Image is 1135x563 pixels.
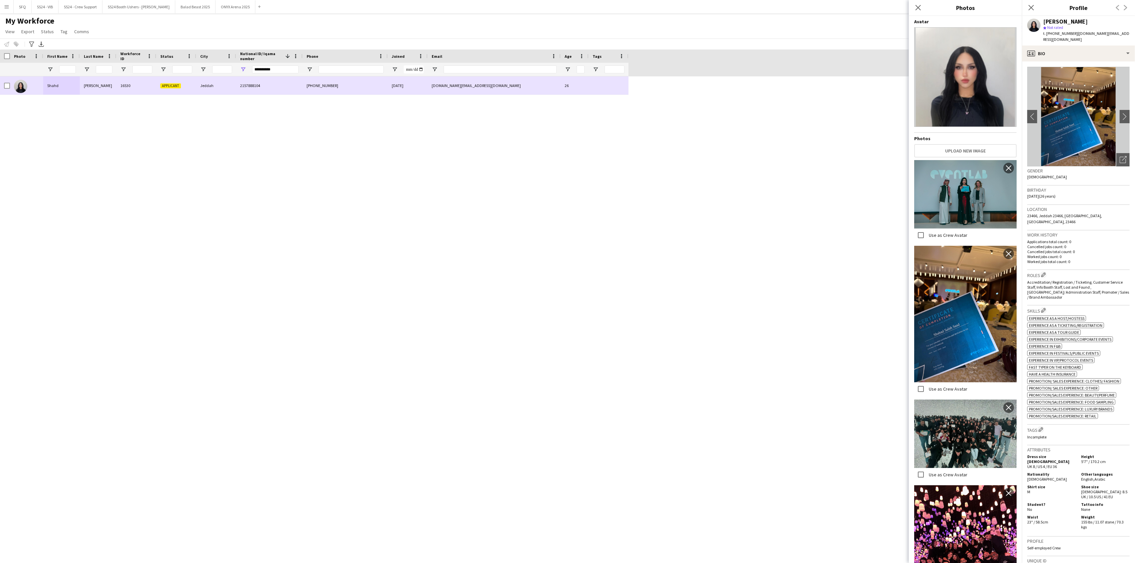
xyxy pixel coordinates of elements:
[1116,153,1130,166] div: Open photos pop-in
[1081,484,1130,489] h5: Shoe size
[1094,477,1105,482] span: Arabic
[561,76,589,95] div: 26
[1027,213,1102,224] span: 23466, Jeddah 23466, [GEOGRAPHIC_DATA], [GEOGRAPHIC_DATA], 23466
[1043,19,1088,25] div: [PERSON_NAME]
[388,76,428,95] div: [DATE]
[240,83,260,88] span: 2157888104
[172,65,192,73] input: Status Filter Input
[200,54,208,59] span: City
[120,66,126,72] button: Open Filter Menu
[1022,3,1135,12] h3: Profile
[19,27,37,36] a: Export
[1081,454,1130,459] h5: Height
[1081,502,1130,507] h5: Tattoo info
[71,27,92,36] a: Comms
[1027,489,1030,494] span: M
[565,66,571,72] button: Open Filter Menu
[1027,271,1130,278] h3: Roles
[240,66,246,72] button: Open Filter Menu
[1027,232,1130,238] h3: Work history
[565,54,572,59] span: Age
[1027,519,1048,524] span: 23" / 58.5cm
[96,65,112,73] input: Last Name Filter Input
[927,472,967,478] label: Use as Crew Avatar
[102,0,175,13] button: SS24 Booth Ushers - [PERSON_NAME]
[58,27,70,36] a: Tag
[1029,379,1119,384] span: Promotion/ Sales Experience: Clothes/ Fashion
[47,54,68,59] span: First Name
[28,40,36,48] app-action-btn: Advanced filters
[3,27,17,36] a: View
[74,29,89,35] span: Comms
[1029,330,1079,335] span: Experience as a Tour Guide
[1029,337,1111,342] span: Experience in Exhibitions/Corporate Events
[1027,307,1130,314] h3: Skills
[84,66,90,72] button: Open Filter Menu
[1027,194,1056,199] span: [DATE] (26 years)
[1027,174,1067,179] span: [DEMOGRAPHIC_DATA]
[1081,477,1094,482] span: English ,
[240,51,283,61] span: National ID/ Iqama number
[1029,386,1097,391] span: Promotion/ Sales Experience: Other
[5,16,54,26] span: My Workforce
[41,29,54,35] span: Status
[1029,414,1096,419] span: Promotion/Sales Experience: Retail
[605,65,625,73] input: Tags Filter Input
[1027,259,1130,264] p: Worked jobs total count: 0
[432,54,442,59] span: Email
[1027,67,1130,166] img: Crew avatar or photo
[914,144,1017,157] button: Upload new image
[252,65,299,73] input: National ID/ Iqama number Filter Input
[593,66,599,72] button: Open Filter Menu
[14,80,27,93] img: Shahd Salah saad
[1081,489,1127,499] span: [DEMOGRAPHIC_DATA]: 8.5 UK / 10.5 US / 41 EU
[5,29,15,35] span: View
[1027,244,1130,249] p: Cancelled jobs count: 0
[1022,46,1135,61] div: Bio
[84,54,103,59] span: Last Name
[909,3,1022,12] h3: Photos
[1029,351,1099,356] span: Experience in Festivals/Public Events
[1029,393,1115,398] span: Promotion/Sales Experience: Beauty/Perfume
[1029,344,1061,349] span: Experience in F&B
[1081,507,1090,512] span: None
[1027,538,1130,544] h3: Profile
[43,76,80,95] div: Shahd
[215,0,255,13] button: ONYX Arena 2025
[160,83,181,88] span: Applicant
[307,54,318,59] span: Phone
[32,0,59,13] button: SS24 - VIB
[914,246,1017,382] img: Crew photo 1084421
[914,19,1017,25] h4: Avatar
[1081,472,1130,477] h5: Other languages
[1027,545,1130,550] p: Self-employed Crew
[428,76,561,95] div: [DOMAIN_NAME][EMAIL_ADDRESS][DOMAIN_NAME]
[1027,254,1130,259] p: Worked jobs count: 0
[1027,484,1076,489] h5: Shirt size
[1029,323,1102,328] span: Experience as a Ticketing/Registration
[593,54,602,59] span: Tags
[14,0,32,13] button: SFQ
[1027,280,1129,300] span: Accreditation/ Registration / Ticketing, Customer Service Staff, Info Booth Staff, Lost and Found...
[1043,31,1129,42] span: | [DOMAIN_NAME][EMAIL_ADDRESS][DOMAIN_NAME]
[577,65,585,73] input: Age Filter Input
[47,66,53,72] button: Open Filter Menu
[1027,434,1130,439] p: Incomplete
[1027,515,1076,519] h5: Waist
[1027,464,1057,469] span: UK 8 / US 4 / EU 36
[1081,519,1124,529] span: 155 lbs / 11.07 stone / 70.3 kgs
[1029,372,1075,377] span: Have a Health Insurance
[1027,187,1130,193] h3: Birthday
[319,65,384,73] input: Phone Filter Input
[1027,426,1130,433] h3: Tags
[160,66,166,72] button: Open Filter Menu
[1081,459,1106,464] span: 5'7" / 170.2 cm
[14,54,25,59] span: Photo
[303,76,388,95] div: [PHONE_NUMBER]
[1027,206,1130,212] h3: Location
[38,27,57,36] a: Status
[1029,316,1084,321] span: Experience as a Host/Hostess
[1027,477,1067,482] span: [DEMOGRAPHIC_DATA]
[1047,25,1063,30] span: Not rated
[392,54,405,59] span: Joined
